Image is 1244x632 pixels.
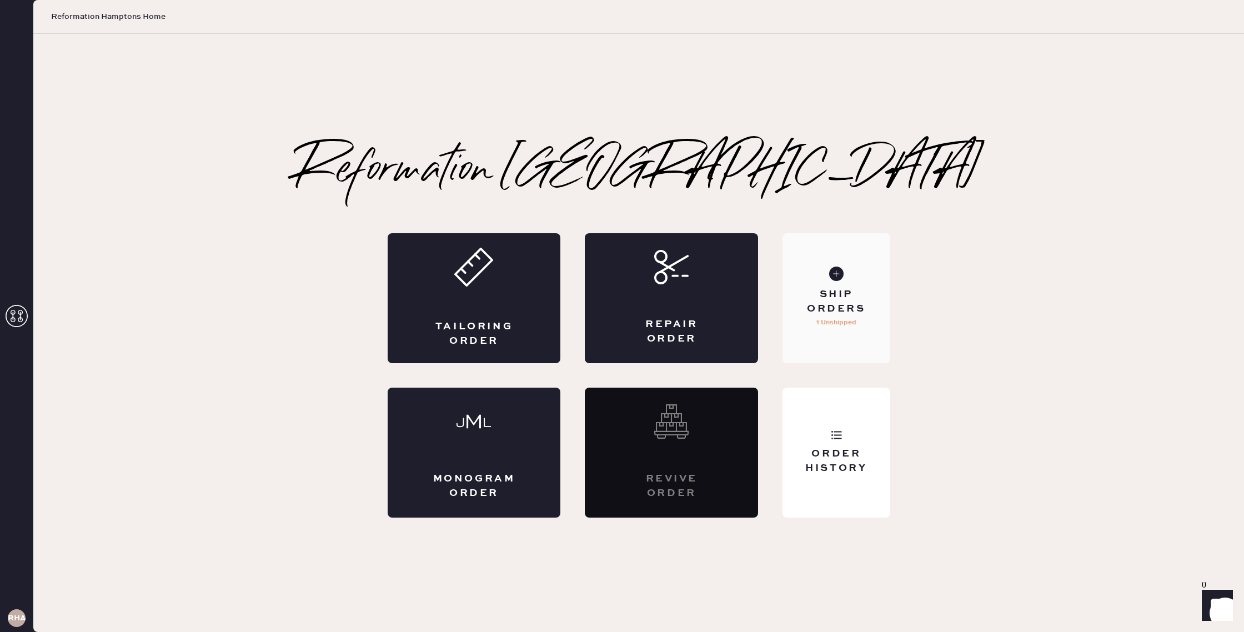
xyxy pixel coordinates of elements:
iframe: Front Chat [1191,582,1239,630]
div: Repair Order [629,318,714,345]
div: Order History [791,447,881,475]
div: Tailoring Order [432,320,516,348]
h2: Reformation [GEOGRAPHIC_DATA] [295,149,982,193]
h3: RHA [8,614,26,622]
p: 1 Unshipped [816,316,856,329]
div: Monogram Order [432,472,516,500]
div: Ship Orders [791,288,881,315]
div: Revive order [629,472,714,500]
div: Interested? Contact us at care@hemster.co [585,388,758,518]
span: Reformation Hamptons Home [51,11,165,22]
